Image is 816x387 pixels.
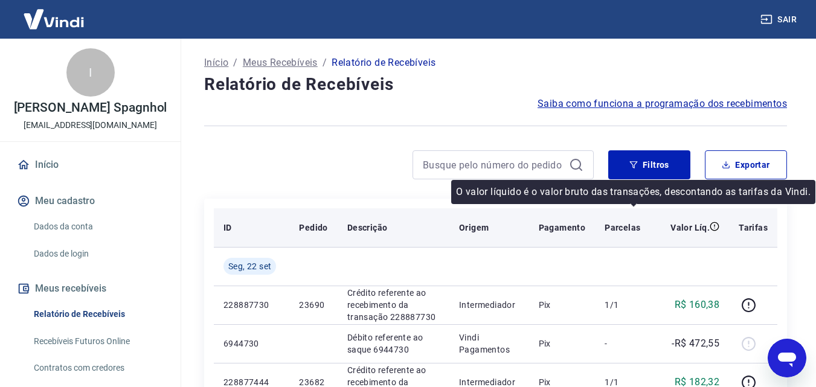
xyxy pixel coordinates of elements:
a: Contratos com credores [29,356,166,380]
button: Exportar [705,150,787,179]
a: Dados da conta [29,214,166,239]
p: Pagamento [539,222,586,234]
p: [EMAIL_ADDRESS][DOMAIN_NAME] [24,119,157,132]
p: Descrição [347,222,388,234]
p: ID [223,222,232,234]
img: Vindi [14,1,93,37]
p: O valor líquido é o valor bruto das transações, descontando as tarifas da Vindi. [456,185,811,199]
p: Relatório de Recebíveis [332,56,435,70]
button: Meus recebíveis [14,275,166,302]
button: Meu cadastro [14,188,166,214]
a: Meus Recebíveis [243,56,318,70]
p: 23690 [299,299,327,311]
button: Filtros [608,150,690,179]
a: Recebíveis Futuros Online [29,329,166,354]
p: - [605,337,640,350]
p: / [323,56,327,70]
p: Parcelas [605,222,640,234]
p: Pix [539,337,586,350]
a: Início [14,152,166,178]
a: Saiba como funciona a programação dos recebimentos [538,97,787,111]
p: Valor Líq. [670,222,710,234]
p: Origem [459,222,489,234]
p: Intermediador [459,299,519,311]
p: 228887730 [223,299,280,311]
p: Crédito referente ao recebimento da transação 228887730 [347,287,440,323]
p: / [233,56,237,70]
p: Pedido [299,222,327,234]
p: Tarifas [739,222,768,234]
p: [PERSON_NAME] Spagnhol [14,101,167,114]
p: R$ 160,38 [675,298,720,312]
iframe: Botão para abrir a janela de mensagens [768,339,806,377]
p: -R$ 472,55 [672,336,719,351]
input: Busque pelo número do pedido [423,156,564,174]
a: Dados de login [29,241,166,266]
p: 6944730 [223,337,280,350]
a: Relatório de Recebíveis [29,302,166,327]
p: Pix [539,299,586,311]
p: 1/1 [605,299,640,311]
a: Início [204,56,228,70]
span: Seg, 22 set [228,260,271,272]
p: Vindi Pagamentos [459,331,519,356]
button: Sair [758,8,802,31]
h4: Relatório de Recebíveis [204,72,787,97]
div: I [66,48,115,97]
p: Débito referente ao saque 6944730 [347,331,440,356]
